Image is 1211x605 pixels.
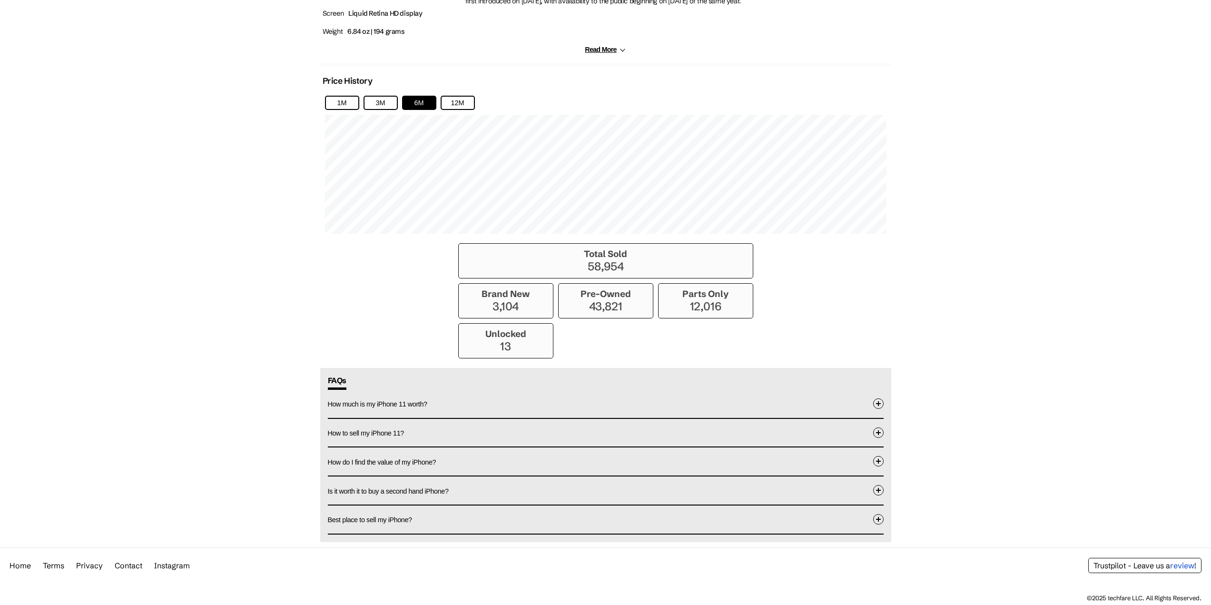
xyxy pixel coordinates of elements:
[115,561,142,570] a: Contact
[463,259,748,273] p: 58,954
[328,476,884,505] button: Is it worth it to buy a second hand iPhone?
[154,561,190,570] a: Instagram
[328,376,346,390] span: FAQs
[328,400,427,408] span: How much is my iPhone 11 worth?
[328,506,884,534] button: Best place to sell my iPhone?
[563,288,648,299] h3: Pre-Owned
[10,561,31,570] a: Home
[663,299,748,313] p: 12,016
[76,561,103,570] a: Privacy
[328,447,884,476] button: How do I find the value of my iPhone?
[328,487,449,495] span: Is it worth it to buy a second hand iPhone?
[563,299,648,313] p: 43,821
[364,96,398,110] button: 3M
[1093,561,1196,570] a: Trustpilot - Leave us areview!
[463,328,548,339] h3: Unlocked
[463,299,548,313] p: 3,104
[441,96,475,110] button: 12M
[1170,561,1194,570] span: review
[463,288,548,299] h3: Brand New
[323,7,461,20] p: Screen
[325,96,359,110] button: 1M
[402,96,436,110] button: 6M
[347,27,404,36] span: 6.84 oz | 194 grams
[348,9,422,18] span: Liquid Retina HD display
[585,46,626,54] button: Read More
[663,288,748,299] h3: Parts Only
[328,429,404,437] span: How to sell my iPhone 11?
[328,390,884,418] button: How much is my iPhone 11 worth?
[463,339,548,353] p: 13
[323,25,461,39] p: Weight
[328,458,436,466] span: How do I find the value of my iPhone?
[328,516,412,524] span: Best place to sell my iPhone?
[463,248,748,259] h3: Total Sold
[1087,594,1201,602] div: ©2025 techfare LLC. All Rights Reserved.
[323,76,373,86] h2: Price History
[43,561,64,570] a: Terms
[328,419,884,447] button: How to sell my iPhone 11?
